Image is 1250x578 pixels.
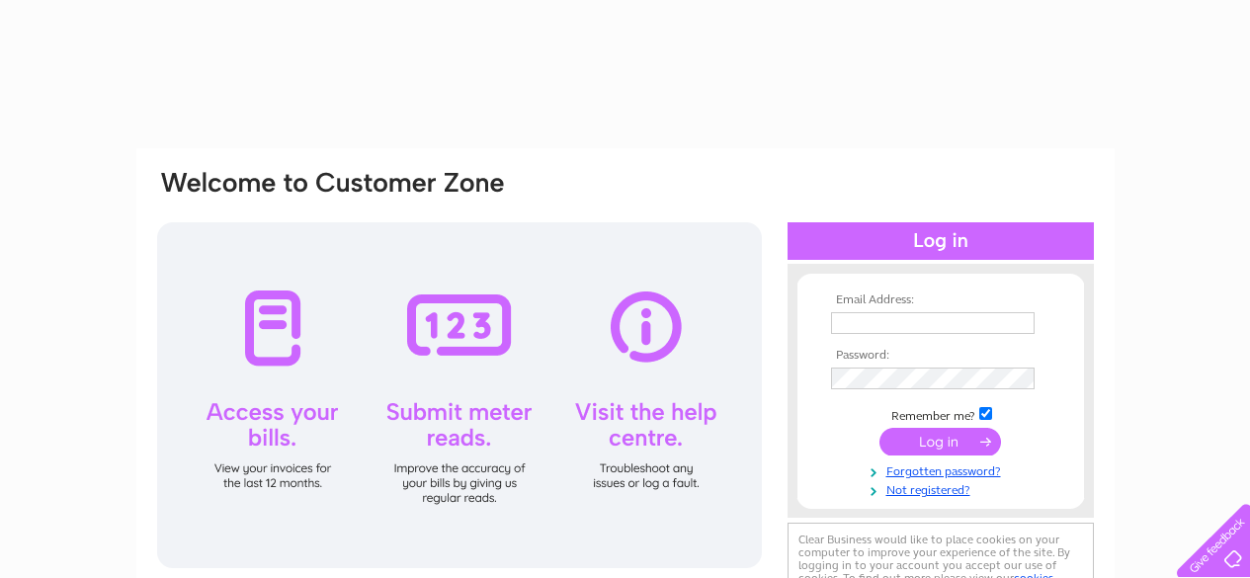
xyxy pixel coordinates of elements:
a: Forgotten password? [831,460,1055,479]
td: Remember me? [826,404,1055,424]
th: Email Address: [826,293,1055,307]
th: Password: [826,349,1055,363]
a: Not registered? [831,479,1055,498]
input: Submit [879,428,1001,455]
